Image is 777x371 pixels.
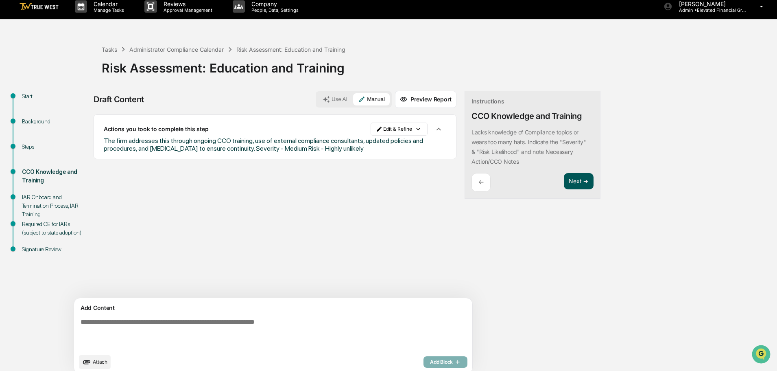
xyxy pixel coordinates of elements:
div: Risk Assessment: Education and Training [102,54,773,75]
p: Calendar [87,0,128,7]
span: • [68,111,70,117]
button: Start new chat [138,65,148,75]
button: Use AI [318,93,352,105]
span: • [68,133,70,139]
div: Start new chat [37,62,133,70]
span: Data Lookup [16,182,51,190]
button: Preview Report [395,91,456,108]
img: Tammy Steffen [8,103,21,116]
p: Admin • Elevated Financial Group [672,7,748,13]
a: 🖐️Preclearance [5,163,56,178]
a: 🗄️Attestations [56,163,104,178]
div: Instructions [471,98,504,105]
p: Reviews [157,0,216,7]
div: CCO Knowledge and Training [22,168,89,185]
p: Lacks knowledge of Compliance topics or wears too many hats. Indicate the "Severity" & "Risk Like... [471,129,586,165]
button: Edit & Refine [371,123,428,136]
a: Powered byPylon [57,202,98,208]
div: Required CE for IARs (subject to state adoption) [22,220,89,237]
div: Signature Review [22,245,89,254]
div: We're available if you need us! [37,70,112,77]
div: Background [22,117,89,126]
span: Preclearance [16,167,52,175]
p: How can we help? [8,17,148,30]
p: [PERSON_NAME] [672,0,748,7]
p: Approval Management [157,7,216,13]
span: Attach [93,359,107,365]
p: Company [245,0,303,7]
img: 1746055101610-c473b297-6a78-478c-a979-82029cc54cd1 [8,62,23,77]
div: Risk Assessment: Education and Training [236,46,345,53]
span: [DATE] [72,111,89,117]
iframe: Open customer support [751,344,773,366]
button: Next ➔ [564,173,594,190]
span: [DATE] [72,133,89,139]
p: Actions you took to complete this step [104,125,208,132]
p: People, Data, Settings [245,7,303,13]
button: Manual [353,93,390,105]
div: 🗄️ [59,167,65,174]
img: 8933085812038_c878075ebb4cc5468115_72.jpg [17,62,32,77]
div: 🖐️ [8,167,15,174]
div: Administrator Compliance Calendar [129,46,224,53]
div: Tasks [102,46,117,53]
button: upload document [79,355,111,369]
div: Add Content [79,303,467,313]
div: Draft Content [94,94,144,104]
div: CCO Knowledge and Training [471,111,582,121]
span: [PERSON_NAME] [25,133,66,139]
div: Start [22,92,89,101]
span: [PERSON_NAME] [25,111,66,117]
a: 🔎Data Lookup [5,179,55,193]
img: logo [20,3,59,11]
div: 🔎 [8,183,15,189]
button: See all [126,89,148,99]
div: IAR Onboard and Termination Process, IAR Training [22,193,89,219]
p: ← [478,178,484,186]
span: The firm addresses this through ongoing CCO training, use of external compliance consultants, upd... [104,137,423,152]
span: Pylon [81,202,98,208]
div: Past conversations [8,90,55,97]
div: Steps [22,143,89,151]
img: Tammy Steffen [8,125,21,138]
span: Attestations [67,167,101,175]
p: Manage Tasks [87,7,128,13]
